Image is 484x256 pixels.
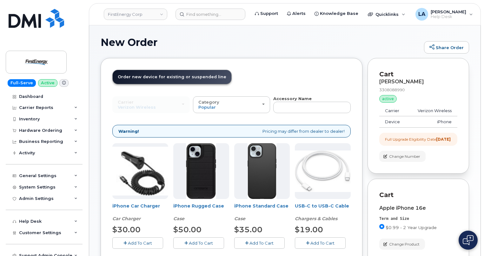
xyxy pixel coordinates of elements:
div: [PERSON_NAME] [379,79,457,85]
em: Car Charger [112,216,141,221]
img: Open chat [463,235,474,245]
span: Popular [198,105,216,110]
span: Add To Cart [310,240,335,246]
td: Device [379,116,408,128]
div: iPhone Standard Case [234,203,290,222]
span: Add To Cart [189,240,213,246]
div: active [379,95,397,103]
button: Change Product [379,239,425,250]
span: $50.00 [173,225,202,234]
strong: Accessory Name [273,96,312,101]
img: USB-C.jpg [295,150,351,192]
button: Add To Cart [112,237,163,248]
td: iPhone [408,116,457,128]
button: Add To Cart [234,237,285,248]
button: Add To Cart [295,237,346,248]
a: iPhone Car Charger [112,203,160,209]
a: iPhone Standard Case [234,203,288,209]
img: Defender.jpg [186,143,216,199]
span: $35.00 [234,225,262,234]
a: iPhone Rugged Case [173,203,224,209]
a: Share Order [424,41,469,54]
h1: New Order [101,37,421,48]
em: Chargers & Cables [295,216,337,221]
button: Category Popular [193,96,270,113]
span: $30.00 [112,225,141,234]
div: Term and Size [379,216,457,221]
div: iPhone Car Charger [112,203,168,222]
div: 3308088990 [379,87,457,93]
span: Category [198,99,219,105]
span: Add To Cart [128,240,152,246]
img: Symmetry.jpg [248,143,276,199]
p: Cart [379,70,457,79]
div: Apple iPhone 16e [379,205,457,211]
div: Pricing may differ from dealer to dealer! [112,125,351,138]
button: Change Number [379,151,426,162]
em: Case [173,216,184,221]
div: USB-C to USB-C Cable [295,203,351,222]
button: Add To Cart [173,237,224,248]
td: Verizon Wireless [408,105,457,117]
em: Case [234,216,245,221]
img: iphonesecg.jpg [112,147,168,195]
span: Add To Cart [249,240,274,246]
span: $19.00 [295,225,323,234]
strong: [DATE] [436,137,451,142]
p: Cart [379,190,457,200]
span: Change Product [389,241,420,247]
a: USB-C to USB-C Cable [295,203,349,209]
div: iPhone Rugged Case [173,203,229,222]
div: Full Upgrade Eligibility Date [385,137,451,142]
span: $0.99 - 2 Year Upgrade [386,225,437,230]
strong: Warning! [118,128,139,134]
input: $0.99 - 2 Year Upgrade [379,224,384,229]
td: Carrier [379,105,408,117]
span: Order new device for existing or suspended line [118,74,226,79]
span: Change Number [389,154,420,159]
